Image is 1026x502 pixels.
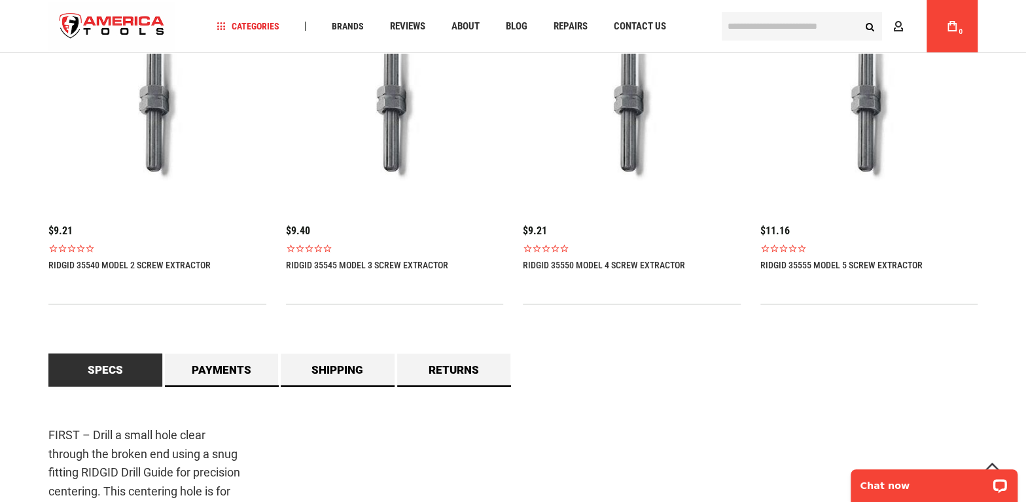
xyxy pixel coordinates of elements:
span: Contact Us [614,22,666,31]
a: Specs [48,353,162,386]
a: Repairs [548,18,593,35]
a: RIDGID 35545 MODEL 3 SCREW EXTRACTOR [286,260,448,270]
span: $9.40 [286,224,310,237]
a: Blog [500,18,533,35]
a: Reviews [384,18,431,35]
button: Search [857,14,882,39]
span: Rated 0.0 out of 5 stars 0 reviews [286,243,504,253]
a: RIDGID 35555 MODEL 5 SCREW EXTRACTOR [760,260,923,270]
a: Contact Us [608,18,672,35]
a: Brands [326,18,370,35]
a: Returns [397,353,511,386]
span: Rated 0.0 out of 5 stars 0 reviews [48,243,266,253]
a: RIDGID 35540 MODEL 2 SCREW EXTRACTOR [48,260,211,270]
span: 0 [959,28,963,35]
span: Brands [332,22,364,31]
a: Payments [165,353,279,386]
span: Rated 0.0 out of 5 stars 0 reviews [760,243,978,253]
span: About [451,22,480,31]
span: Categories [217,22,279,31]
span: $11.16 [760,224,790,237]
span: $9.21 [523,224,547,237]
a: Categories [211,18,285,35]
a: store logo [48,2,175,51]
img: America Tools [48,2,175,51]
span: Blog [506,22,527,31]
iframe: LiveChat chat widget [842,461,1026,502]
span: Rated 0.0 out of 5 stars 0 reviews [523,243,741,253]
a: About [446,18,486,35]
a: Shipping [281,353,395,386]
span: $9.21 [48,224,73,237]
a: RIDGID 35550 MODEL 4 SCREW EXTRACTOR [523,260,685,270]
span: Repairs [554,22,588,31]
span: Reviews [390,22,425,31]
